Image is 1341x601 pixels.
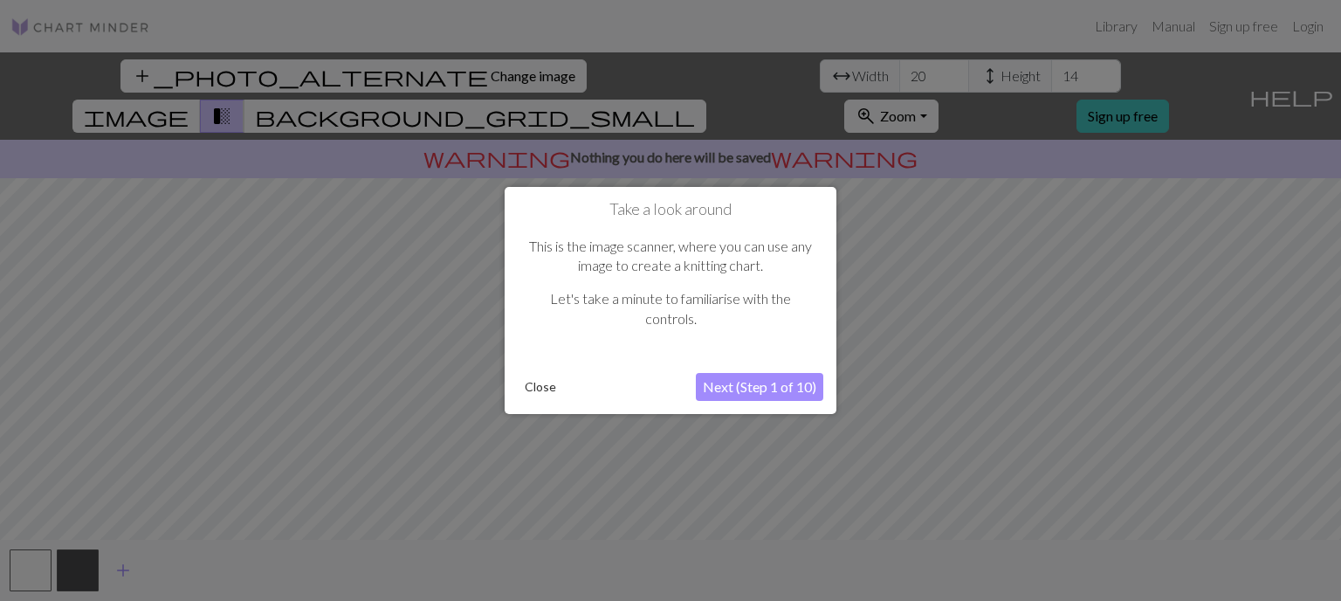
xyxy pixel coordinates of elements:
[518,374,563,400] button: Close
[696,373,823,401] button: Next (Step 1 of 10)
[518,200,823,219] h1: Take a look around
[505,187,836,414] div: Take a look around
[526,237,815,276] p: This is the image scanner, where you can use any image to create a knitting chart.
[526,289,815,328] p: Let's take a minute to familiarise with the controls.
